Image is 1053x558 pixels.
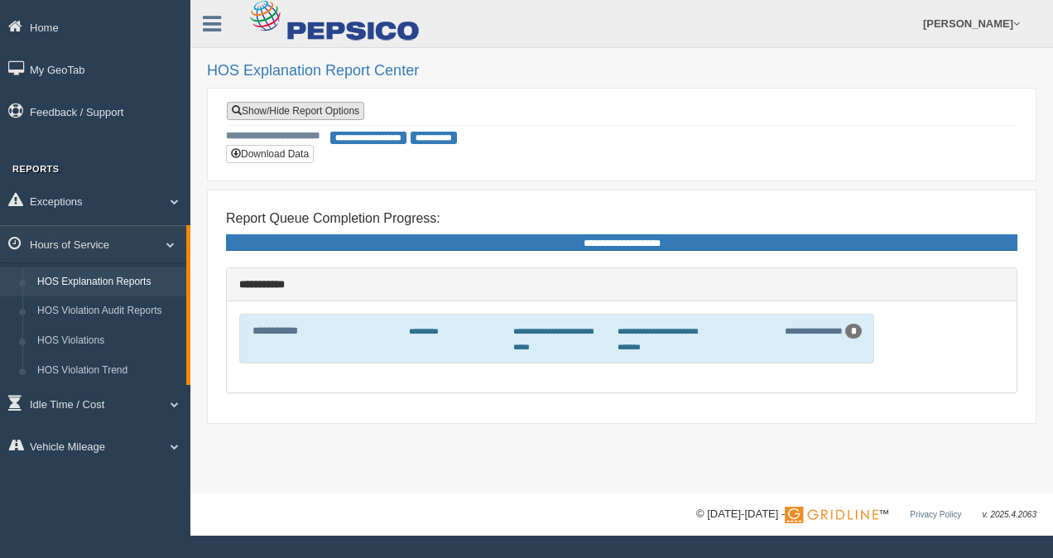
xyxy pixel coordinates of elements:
[696,506,1036,523] div: © [DATE]-[DATE] - ™
[30,267,186,297] a: HOS Explanation Reports
[785,507,878,523] img: Gridline
[30,326,186,356] a: HOS Violations
[226,211,1017,226] h4: Report Queue Completion Progress:
[226,145,314,163] button: Download Data
[207,63,1036,79] h2: HOS Explanation Report Center
[30,296,186,326] a: HOS Violation Audit Reports
[30,356,186,386] a: HOS Violation Trend
[910,510,961,519] a: Privacy Policy
[983,510,1036,519] span: v. 2025.4.2063
[227,102,364,120] a: Show/Hide Report Options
